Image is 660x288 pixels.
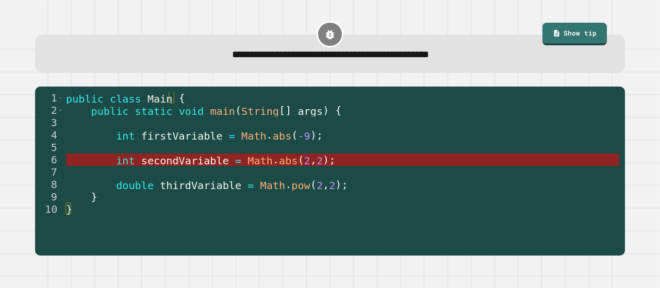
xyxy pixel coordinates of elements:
span: public [66,92,104,105]
div: 8 [35,178,64,191]
span: static [135,105,173,117]
span: String [242,105,279,117]
span: = [235,154,241,166]
span: args [298,105,323,117]
span: thirdVariable [160,179,242,191]
span: Math [242,129,267,142]
div: 10 [35,203,64,215]
span: 2 [304,154,310,166]
span: int [117,129,135,142]
span: pow [292,179,310,191]
span: = [229,129,235,142]
span: -9 [298,129,310,142]
div: 3 [35,116,64,129]
div: 9 [35,191,64,203]
div: 2 [35,104,64,116]
span: abs [273,129,291,142]
div: 1 [35,92,64,104]
span: 2 [329,179,336,191]
span: = [248,179,254,191]
span: public [91,105,129,117]
span: 2 [317,154,323,166]
span: 2 [317,179,323,191]
div: 5 [35,141,64,154]
span: abs [279,154,298,166]
span: firstVariable [141,129,223,142]
div: 6 [35,154,64,166]
span: class [110,92,141,105]
span: Toggle code folding, rows 2 through 9 [58,104,63,116]
a: Show tip [542,23,606,45]
span: main [210,105,236,117]
span: Toggle code folding, rows 1 through 10 [58,92,63,104]
span: Main [147,92,173,105]
span: void [179,105,204,117]
div: 4 [35,129,64,141]
span: Math [248,154,273,166]
span: Math [260,179,286,191]
div: 7 [35,166,64,178]
span: secondVariable [141,154,229,166]
span: int [117,154,135,166]
span: double [117,179,154,191]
